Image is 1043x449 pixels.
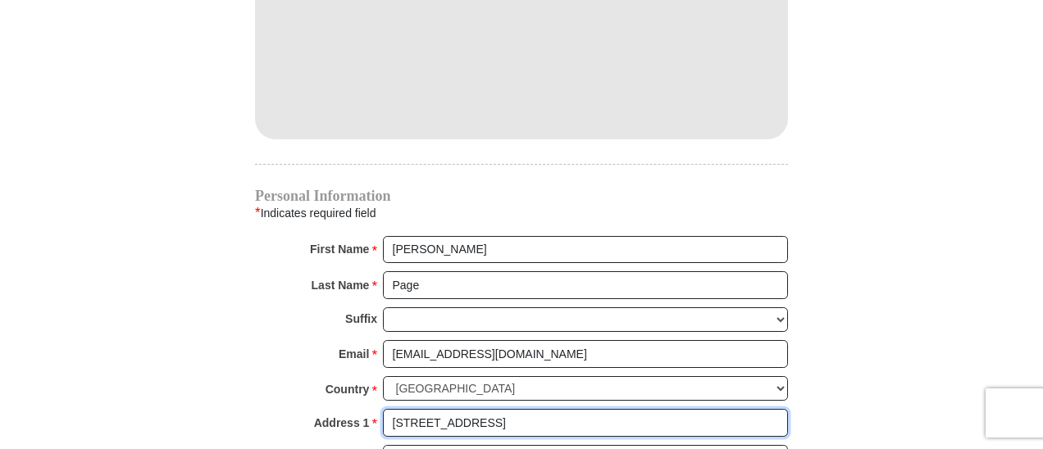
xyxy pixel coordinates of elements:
[314,411,370,434] strong: Address 1
[255,202,788,224] div: Indicates required field
[312,274,370,297] strong: Last Name
[255,189,788,202] h4: Personal Information
[326,378,370,401] strong: Country
[310,238,369,261] strong: First Name
[339,342,369,365] strong: Email
[345,307,377,330] strong: Suffix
